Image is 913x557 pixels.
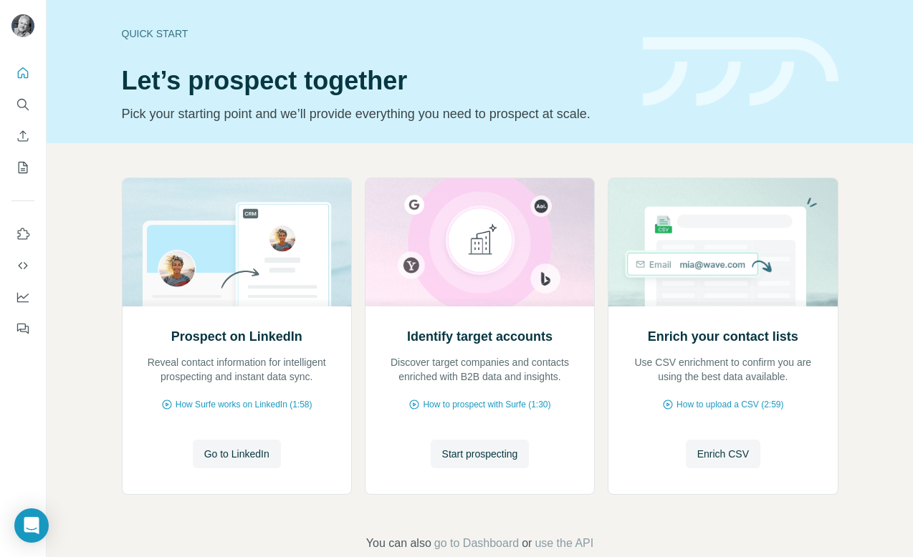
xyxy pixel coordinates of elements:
button: Use Surfe API [11,253,34,278]
span: or [522,535,532,552]
h2: Identify target accounts [407,326,553,347]
button: Enrich CSV [11,123,34,149]
span: How to prospect with Surfe (1:30) [423,398,550,411]
p: Reveal contact information for intelligent prospecting and instant data sync. [137,355,337,384]
img: Enrich your contact lists [608,178,838,306]
img: banner [643,37,838,107]
span: How Surfe works on LinkedIn (1:58) [176,398,312,411]
p: Use CSV enrichment to confirm you are using the best data available. [623,355,823,384]
img: Prospect on LinkedIn [122,178,352,306]
h1: Let’s prospect together [122,67,626,95]
h2: Prospect on LinkedIn [171,326,302,347]
button: Use Surfe on LinkedIn [11,221,34,247]
span: Enrich CSV [697,447,749,461]
div: Open Intercom Messenger [14,508,49,543]
span: Start prospecting [442,447,518,461]
button: use the API [535,535,593,552]
button: Quick start [11,60,34,86]
button: Enrich CSV [686,440,760,468]
button: Dashboard [11,284,34,310]
button: Search [11,92,34,117]
span: How to upload a CSV (2:59) [677,398,783,411]
button: Feedback [11,316,34,342]
span: Go to LinkedIn [204,447,269,461]
p: Pick your starting point and we’ll provide everything you need to prospect at scale. [122,104,626,124]
button: Go to LinkedIn [193,440,281,468]
h2: Enrich your contact lists [648,326,798,347]
p: Discover target companies and contacts enriched with B2B data and insights. [380,355,580,384]
img: Avatar [11,14,34,37]
button: My lists [11,155,34,180]
button: go to Dashboard [434,535,519,552]
span: You can also [366,535,431,552]
div: Quick start [122,26,626,41]
button: Start prospecting [431,440,530,468]
img: Identify target accounts [365,178,595,306]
